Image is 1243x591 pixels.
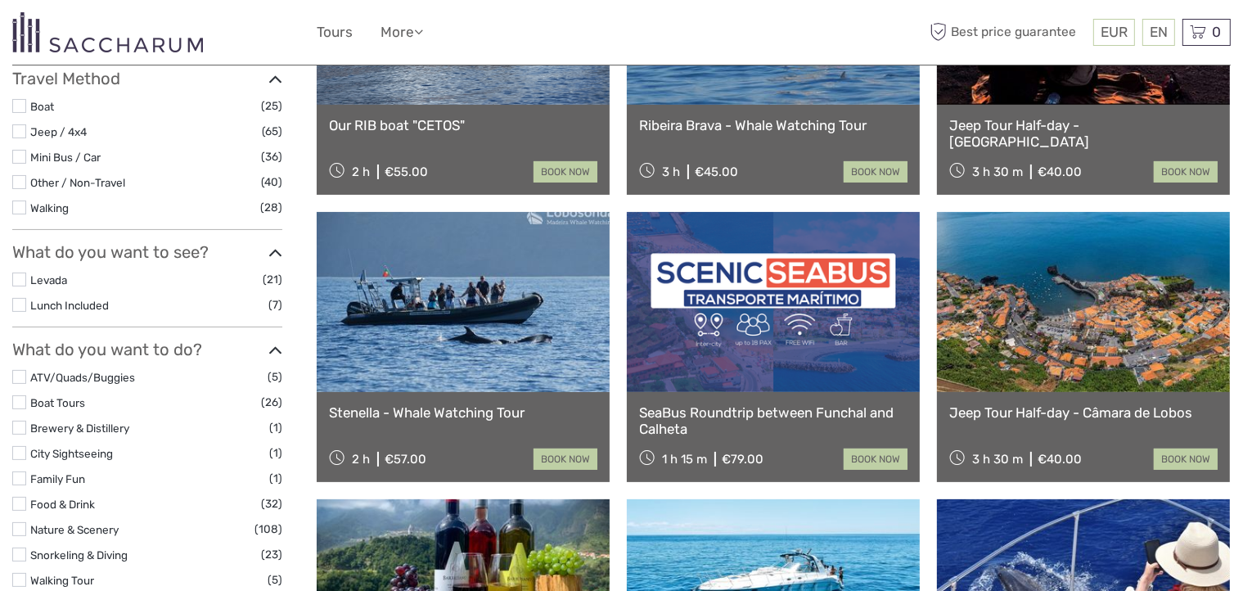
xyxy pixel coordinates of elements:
a: ATV/Quads/Buggies [30,371,135,384]
div: €45.00 [695,165,738,179]
span: (26) [261,393,282,412]
span: (28) [260,198,282,217]
span: (108) [254,520,282,539]
div: €55.00 [385,165,428,179]
a: Jeep / 4x4 [30,125,87,138]
a: Brewery & Distillery [30,422,129,435]
a: Walking [30,201,69,214]
a: book now [1154,449,1218,470]
a: Family Fun [30,472,85,485]
div: €40.00 [1038,165,1082,179]
div: €79.00 [722,452,763,467]
span: 1 h 15 m [662,452,707,467]
h3: What do you want to see? [12,242,282,262]
h3: What do you want to do? [12,340,282,359]
span: 3 h 30 m [972,452,1023,467]
img: 3281-7c2c6769-d4eb-44b0-bed6-48b5ed3f104e_logo_small.png [12,12,203,52]
a: Boat [30,100,54,113]
a: Boat Tours [30,396,85,409]
a: Our RIB boat "CETOS" [329,117,597,133]
span: 3 h [662,165,680,179]
span: EUR [1101,24,1128,40]
a: Jeep Tour Half-day - Câmara de Lobos [949,404,1218,421]
span: (1) [269,418,282,437]
a: Other / Non-Travel [30,176,125,189]
span: (25) [261,97,282,115]
span: (5) [268,571,282,589]
a: book now [534,161,597,183]
a: More [381,20,423,44]
a: Jeep Tour Half-day - [GEOGRAPHIC_DATA] [949,117,1218,151]
span: (1) [269,444,282,462]
a: Stenella - Whale Watching Tour [329,404,597,421]
span: (1) [269,469,282,488]
a: Food & Drink [30,498,95,511]
span: 0 [1209,24,1223,40]
span: Best price guarantee [926,19,1089,46]
span: (40) [261,173,282,192]
h3: Travel Method [12,69,282,88]
a: book now [844,161,907,183]
a: Tours [317,20,353,44]
a: Snorkeling & Diving [30,548,128,562]
span: (65) [262,122,282,141]
a: Walking Tour [30,574,94,587]
a: Nature & Scenery [30,523,119,536]
span: 2 h [352,165,370,179]
span: (32) [261,494,282,513]
div: €57.00 [385,452,426,467]
a: book now [1154,161,1218,183]
div: EN [1142,19,1175,46]
span: 2 h [352,452,370,467]
span: (5) [268,368,282,386]
a: City Sightseeing [30,447,113,460]
span: (23) [261,545,282,564]
a: Lunch Included [30,299,109,312]
div: €40.00 [1038,452,1082,467]
a: book now [844,449,907,470]
a: Mini Bus / Car [30,151,101,164]
a: Levada [30,273,67,286]
a: book now [534,449,597,470]
span: 3 h 30 m [972,165,1023,179]
span: (21) [263,270,282,289]
span: (36) [261,147,282,166]
a: SeaBus Roundtrip between Funchal and Calheta [639,404,907,438]
span: (7) [268,295,282,314]
a: Ribeira Brava - Whale Watching Tour [639,117,907,133]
